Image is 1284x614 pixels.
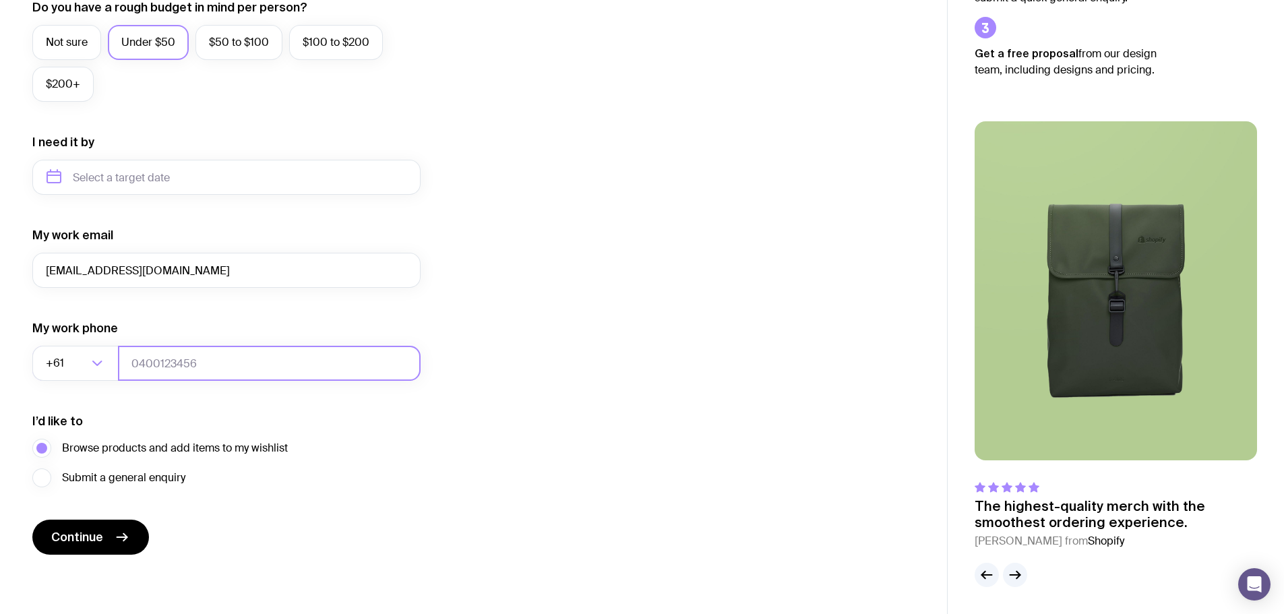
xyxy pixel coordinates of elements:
[108,25,189,60] label: Under $50
[32,25,101,60] label: Not sure
[118,346,421,381] input: 0400123456
[32,67,94,102] label: $200+
[67,346,88,381] input: Search for option
[32,134,94,150] label: I need it by
[975,498,1257,530] p: The highest-quality merch with the smoothest ordering experience.
[62,440,288,456] span: Browse products and add items to my wishlist
[975,47,1078,59] strong: Get a free proposal
[32,346,119,381] div: Search for option
[32,160,421,195] input: Select a target date
[1238,568,1271,601] div: Open Intercom Messenger
[32,520,149,555] button: Continue
[1088,534,1124,548] span: Shopify
[32,413,83,429] label: I’d like to
[32,253,421,288] input: you@email.com
[62,470,185,486] span: Submit a general enquiry
[32,320,118,336] label: My work phone
[289,25,383,60] label: $100 to $200
[195,25,282,60] label: $50 to $100
[32,227,113,243] label: My work email
[51,529,103,545] span: Continue
[46,346,67,381] span: +61
[975,533,1257,549] cite: [PERSON_NAME] from
[975,45,1177,78] p: from our design team, including designs and pricing.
